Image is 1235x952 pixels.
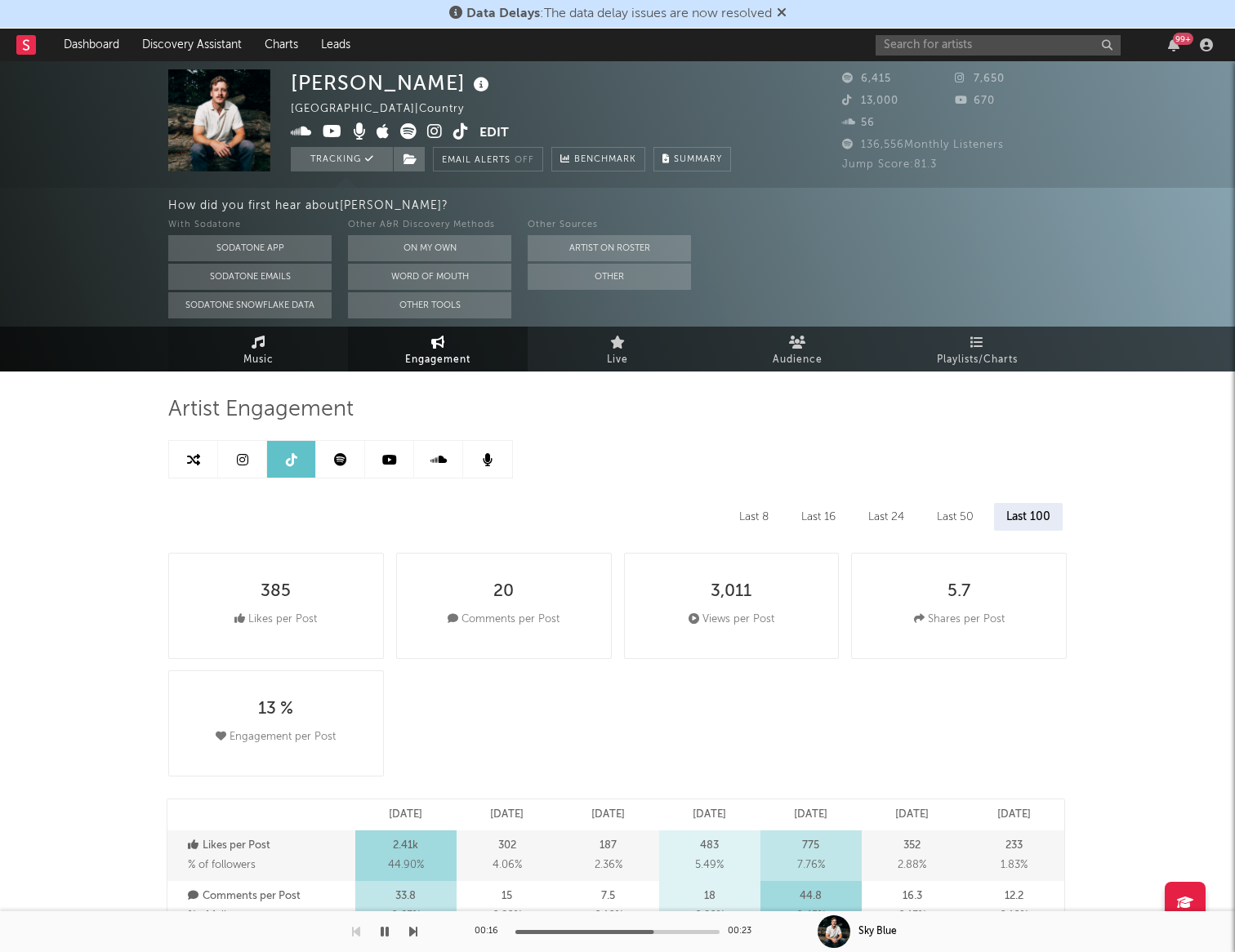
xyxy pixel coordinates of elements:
[700,836,719,856] p: 483
[493,856,522,875] span: 4.06 %
[607,350,628,370] span: Live
[1000,906,1028,926] span: 0.10 %
[595,906,622,926] span: 0.10 %
[903,887,922,906] p: 16.3
[528,264,691,290] button: Other
[216,727,336,747] div: Engagement per Post
[903,836,921,856] p: 352
[490,805,524,825] p: [DATE]
[842,118,875,128] span: 56
[310,29,362,61] a: Leads
[707,327,887,371] a: Audience
[695,856,724,875] span: 5.49 %
[591,805,625,825] p: [DATE]
[937,350,1018,370] span: Playlists/Charts
[348,327,528,371] a: Engagement
[1173,33,1193,45] div: 99 +
[528,216,691,235] div: Other Sources
[777,7,787,20] span: Dismiss
[188,887,351,906] p: Comments per Post
[168,196,1235,216] div: How did you first hear about [PERSON_NAME] ?
[551,147,645,171] a: Benchmark
[388,856,424,875] span: 44.90 %
[493,582,514,602] div: 20
[348,216,511,235] div: Other A&R Discovery Methods
[797,856,825,875] span: 7.76 %
[291,147,393,171] button: Tracking
[842,159,937,170] span: Jump Score: 81.3
[253,29,310,61] a: Charts
[188,860,256,870] span: % of followers
[595,856,622,875] span: 2.36 %
[895,805,929,825] p: [DATE]
[693,805,726,825] p: [DATE]
[234,610,317,629] div: Likes per Post
[898,906,925,926] span: 0.13 %
[914,610,1005,629] div: Shares per Post
[395,887,416,906] p: 33.8
[479,123,509,144] button: Edit
[243,350,274,370] span: Music
[168,400,354,420] span: Artist Engagement
[898,856,926,875] span: 2.88 %
[433,147,543,171] button: Email AlertsOff
[796,906,825,926] span: 0.45 %
[258,700,293,719] div: 13 %
[466,7,772,20] span: : The data delay issues are now resolved
[168,327,348,371] a: Music
[168,292,332,318] button: Sodatone Snowflake Data
[601,887,615,906] p: 7.5
[842,73,891,84] span: 6,415
[393,836,418,856] p: 2.41k
[947,582,970,602] div: 5.7
[925,503,986,531] div: Last 50
[842,140,1004,150] span: 136,556 Monthly Listeners
[802,836,819,856] p: 775
[291,69,493,96] div: [PERSON_NAME]
[1005,887,1023,906] p: 12.2
[493,906,521,926] span: 0.20 %
[887,327,1067,371] a: Playlists/Charts
[1001,856,1028,875] span: 1.83 %
[695,906,724,926] span: 0.20 %
[466,7,540,20] span: Data Delays
[704,887,716,906] p: 18
[389,805,422,825] p: [DATE]
[858,924,897,939] div: Sky Blue
[188,910,256,921] span: % of followers
[348,264,511,290] button: Word Of Mouth
[842,96,898,106] span: 13,000
[994,503,1063,531] div: Last 100
[574,150,636,170] span: Benchmark
[131,29,253,61] a: Discovery Assistant
[689,610,774,629] div: Views per Post
[528,235,691,261] button: Artist on Roster
[168,216,332,235] div: With Sodatone
[727,503,781,531] div: Last 8
[475,922,507,941] div: 00:16
[261,582,291,602] div: 385
[515,156,534,165] em: Off
[800,887,822,906] p: 44.8
[498,836,516,856] p: 302
[1168,38,1179,51] button: 99+
[773,350,823,370] span: Audience
[168,264,332,290] button: Sodatone Emails
[391,906,420,926] span: 0.63 %
[528,327,707,371] a: Live
[168,235,332,261] button: Sodatone App
[789,503,848,531] div: Last 16
[502,887,512,906] p: 15
[1005,836,1023,856] p: 233
[188,836,351,856] p: Likes per Post
[876,35,1121,56] input: Search for artists
[653,147,731,171] button: Summary
[600,836,617,856] p: 187
[856,503,916,531] div: Last 24
[448,610,560,629] div: Comments per Post
[52,29,131,61] a: Dashboard
[997,805,1031,825] p: [DATE]
[674,155,722,164] span: Summary
[405,350,470,370] span: Engagement
[955,96,995,106] span: 670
